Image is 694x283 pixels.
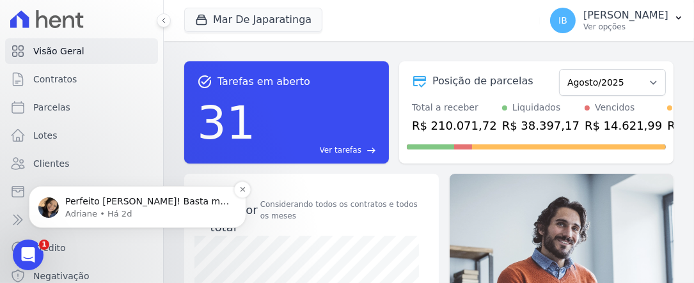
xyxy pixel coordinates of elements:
div: R$ 14.621,99 [585,117,662,134]
span: 1 [39,240,49,250]
a: Minha Carteira [5,179,158,204]
div: Total a receber [412,101,497,114]
span: Negativação [33,270,90,282]
a: Visão Geral [5,38,158,64]
div: Considerando todos os contratos e todos os meses [260,199,429,222]
p: Perfeito [PERSON_NAME]! Basta me acionar aqui no chat com as informações e faço o cadastro. ; ) [56,89,221,102]
a: Transferências [5,207,158,233]
a: Lotes [5,123,158,148]
iframe: Intercom notifications mensagem [10,106,265,249]
div: message notification from Adriane, Há 2d. Perfeito Ieda! Basta me acionar aqui no chat com as inf... [19,80,237,122]
a: Clientes [5,151,158,176]
span: Contratos [33,73,77,86]
p: Message from Adriane, sent Há 2d [56,102,221,114]
a: Crédito [5,235,158,261]
div: R$ 38.397,17 [502,117,580,134]
iframe: Intercom live chat [13,240,43,270]
div: Posição de parcelas [432,73,533,89]
div: 31 [197,89,256,156]
p: [PERSON_NAME] [583,9,668,22]
a: Parcelas [5,95,158,120]
span: IB [558,16,567,25]
span: Tarefas em aberto [217,74,310,89]
button: Dismiss notification [225,75,241,92]
span: Parcelas [33,101,70,114]
p: Ver opções [583,22,668,32]
span: Ver tarefas [320,144,361,156]
button: IB [PERSON_NAME] Ver opções [540,3,694,38]
span: task_alt [197,74,212,89]
div: Vencidos [595,101,635,114]
span: Visão Geral [33,45,84,57]
div: Liquidados [512,101,561,114]
a: Ver tarefas east [261,144,376,156]
div: R$ 210.071,72 [412,117,497,134]
span: east [367,146,376,155]
a: Contratos [5,66,158,92]
button: Mar De Japaratinga [184,8,322,32]
img: Profile image for Adriane [29,91,49,112]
